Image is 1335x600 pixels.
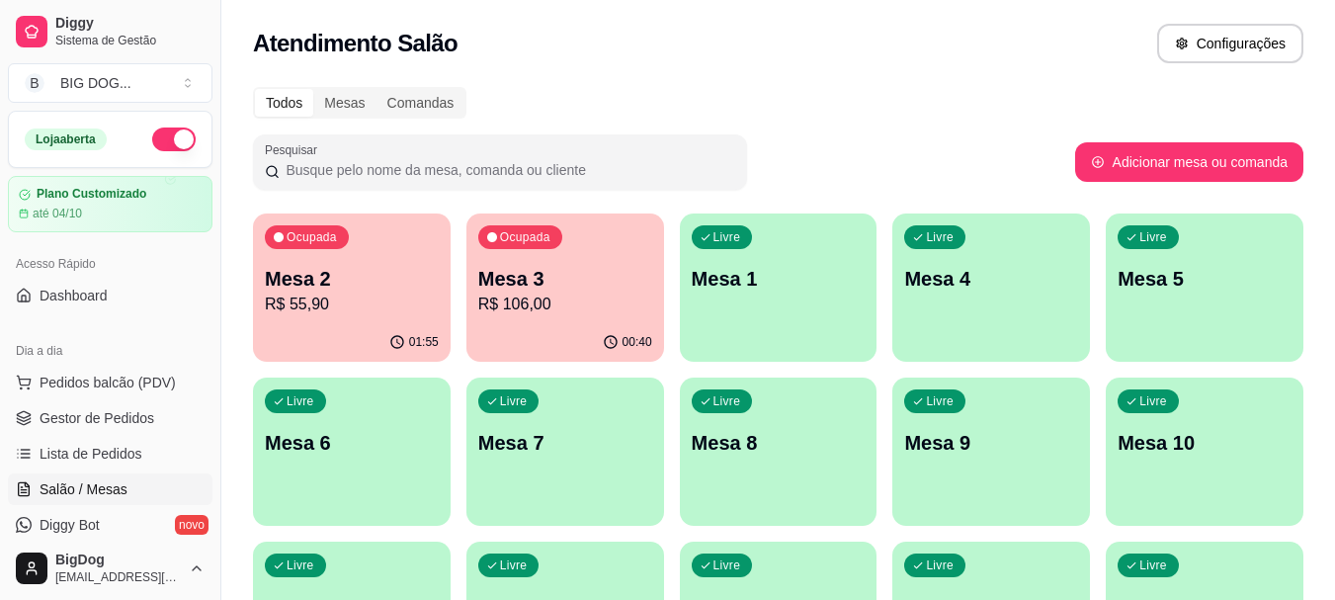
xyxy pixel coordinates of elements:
span: Lista de Pedidos [40,444,142,464]
button: BigDog[EMAIL_ADDRESS][DOMAIN_NAME] [8,545,212,592]
article: até 04/10 [33,206,82,221]
p: Mesa 8 [692,429,866,457]
button: LivreMesa 8 [680,378,877,526]
button: Adicionar mesa ou comanda [1075,142,1303,182]
div: BIG DOG ... [60,73,131,93]
p: Livre [926,393,954,409]
span: Gestor de Pedidos [40,408,154,428]
button: Configurações [1157,24,1303,63]
p: Livre [1139,393,1167,409]
p: Mesa 6 [265,429,439,457]
p: Mesa 7 [478,429,652,457]
p: Livre [926,229,954,245]
button: Alterar Status [152,128,196,151]
p: 01:55 [409,334,439,350]
h2: Atendimento Salão [253,28,458,59]
a: Lista de Pedidos [8,438,212,470]
p: Livre [1139,229,1167,245]
button: LivreMesa 4 [892,214,1090,362]
p: Livre [713,393,741,409]
p: Mesa 1 [692,265,866,293]
span: BigDog [55,552,181,569]
p: 00:40 [623,334,652,350]
span: [EMAIL_ADDRESS][DOMAIN_NAME] [55,569,181,585]
div: Acesso Rápido [8,248,212,280]
p: Ocupada [500,229,550,245]
input: Pesquisar [280,160,735,180]
p: R$ 106,00 [478,293,652,316]
p: Mesa 2 [265,265,439,293]
span: Salão / Mesas [40,479,127,499]
a: Plano Customizadoaté 04/10 [8,176,212,232]
div: Comandas [376,89,465,117]
p: Livre [287,557,314,573]
p: Livre [500,557,528,573]
button: LivreMesa 6 [253,378,451,526]
span: Diggy [55,15,205,33]
a: Diggy Botnovo [8,509,212,541]
p: Mesa 4 [904,265,1078,293]
button: LivreMesa 9 [892,378,1090,526]
div: Todos [255,89,313,117]
button: OcupadaMesa 2R$ 55,9001:55 [253,214,451,362]
p: R$ 55,90 [265,293,439,316]
button: LivreMesa 10 [1106,378,1303,526]
div: Loja aberta [25,129,107,150]
p: Mesa 5 [1118,265,1292,293]
p: Livre [500,393,528,409]
span: Sistema de Gestão [55,33,205,48]
a: Gestor de Pedidos [8,402,212,434]
p: Mesa 3 [478,265,652,293]
p: Livre [926,557,954,573]
a: Dashboard [8,280,212,311]
button: LivreMesa 5 [1106,214,1303,362]
span: B [25,73,44,93]
button: LivreMesa 1 [680,214,877,362]
a: DiggySistema de Gestão [8,8,212,55]
article: Plano Customizado [37,187,146,202]
button: Select a team [8,63,212,103]
div: Dia a dia [8,335,212,367]
button: OcupadaMesa 3R$ 106,0000:40 [466,214,664,362]
p: Ocupada [287,229,337,245]
button: Pedidos balcão (PDV) [8,367,212,398]
p: Livre [287,393,314,409]
label: Pesquisar [265,141,324,158]
div: Mesas [313,89,375,117]
p: Livre [713,557,741,573]
span: Dashboard [40,286,108,305]
a: Salão / Mesas [8,473,212,505]
p: Livre [713,229,741,245]
p: Mesa 10 [1118,429,1292,457]
p: Mesa 9 [904,429,1078,457]
span: Pedidos balcão (PDV) [40,373,176,392]
p: Livre [1139,557,1167,573]
span: Diggy Bot [40,515,100,535]
button: LivreMesa 7 [466,378,664,526]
